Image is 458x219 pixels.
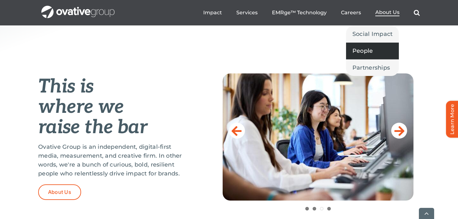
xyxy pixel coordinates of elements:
[38,75,94,98] em: This is
[38,184,81,200] a: About Us
[320,207,323,210] a: 3
[203,10,222,16] a: Impact
[352,46,373,55] span: People
[272,10,327,16] a: EMRge™ Technology
[313,207,316,210] a: 2
[375,9,399,16] a: About Us
[41,5,114,11] a: OG_Full_horizontal_WHT
[203,3,420,23] nav: Menu
[341,10,361,16] a: Careers
[223,73,413,201] img: Home-Raise-the-Bar-3-scaled.jpg
[236,10,258,16] a: Services
[305,207,309,210] a: 1
[38,96,124,119] em: where we
[352,30,393,38] span: Social Impact
[352,63,390,72] span: Partnerships
[346,26,399,42] a: Social Impact
[38,142,191,178] p: Ovative Group is an independent, digital-first media, measurement, and creative firm. In other wo...
[48,189,71,195] span: About Us
[346,43,399,59] a: People
[38,116,147,139] em: raise the bar
[414,10,420,16] a: Search
[346,59,399,76] a: Partnerships
[327,207,331,210] a: 4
